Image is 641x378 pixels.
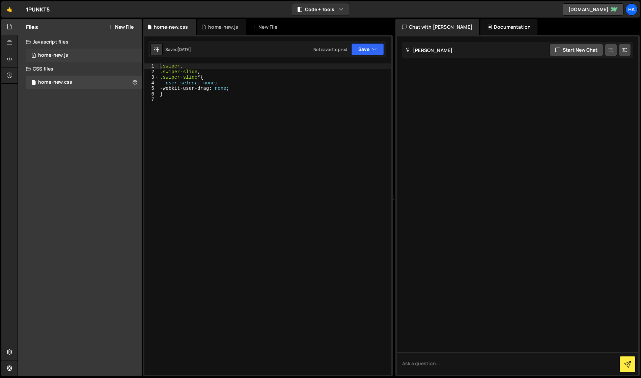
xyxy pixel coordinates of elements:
div: home-new.js [208,24,238,30]
button: Save [351,43,384,55]
a: ha [625,3,638,16]
h2: [PERSON_NAME] [406,47,452,53]
div: New File [252,24,280,30]
div: [DATE] [177,47,191,52]
a: 🤙 [1,1,18,18]
h2: Files [26,23,38,31]
div: 1PUNKT5 [26,5,50,13]
div: Saved [165,47,191,52]
div: Javascript files [18,35,142,49]
button: Start new chat [550,44,603,56]
div: home-new.js [38,52,68,58]
div: 16778/45847.js [26,49,142,62]
span: 1 [32,53,36,59]
div: 5 [144,86,159,91]
div: 16778/45848.css [26,76,142,89]
div: Documentation [480,19,537,35]
div: CSS files [18,62,142,76]
button: Code + Tools [292,3,349,16]
div: home-new.css [154,24,188,30]
a: [DOMAIN_NAME] [563,3,623,16]
div: 4 [144,80,159,86]
div: home-new.css [38,79,72,85]
div: 3 [144,75,159,80]
div: 2 [144,69,159,75]
div: Not saved to prod [313,47,347,52]
div: 7 [144,97,159,103]
div: 1 [144,63,159,69]
div: Chat with [PERSON_NAME] [395,19,479,35]
button: New File [108,24,134,30]
div: 6 [144,91,159,97]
